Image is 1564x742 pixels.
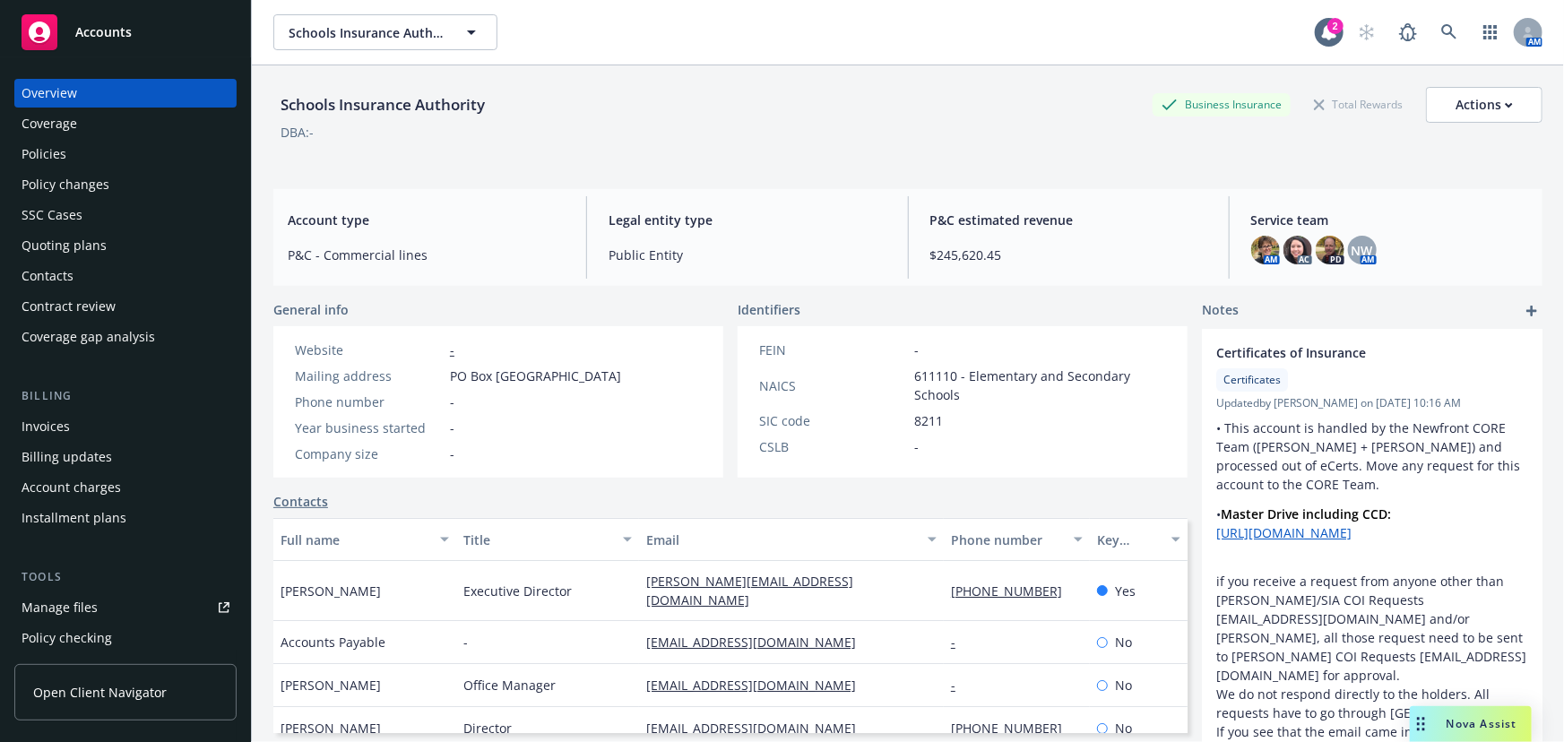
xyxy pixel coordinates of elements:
span: Director [463,719,512,738]
div: SIC code [759,411,907,430]
div: Billing [14,387,237,405]
span: [PERSON_NAME] [281,676,381,695]
a: [PHONE_NUMBER] [951,582,1076,600]
a: Contacts [14,262,237,290]
div: Actions [1456,88,1513,122]
div: Invoices [22,412,70,441]
div: Installment plans [22,504,126,532]
a: Contacts [273,492,328,511]
div: Email [646,531,917,549]
span: Certificates of Insurance [1216,343,1482,362]
a: Policy changes [14,170,237,199]
span: 611110 - Elementary and Secondary Schools [914,367,1166,404]
div: Total Rewards [1305,93,1412,116]
a: - [951,677,970,694]
a: [PHONE_NUMBER] [951,720,1076,737]
strong: Master Drive including CCD: [1221,505,1391,522]
div: Mailing address [295,367,443,385]
a: - [951,634,970,651]
span: PO Box [GEOGRAPHIC_DATA] [450,367,621,385]
span: - [450,418,454,437]
span: Nova Assist [1447,716,1517,731]
span: Accounts [75,25,132,39]
img: photo [1283,236,1312,264]
div: Tools [14,568,237,586]
div: Coverage gap analysis [22,323,155,351]
div: Schools Insurance Authority [273,93,492,116]
button: Schools Insurance Authority [273,14,497,50]
a: Manage files [14,593,237,622]
div: Coverage [22,109,77,138]
span: - [914,437,919,456]
p: • This account is handled by the Newfront CORE Team ([PERSON_NAME] + [PERSON_NAME]) and processed... [1216,418,1528,494]
span: Certificates [1223,372,1281,388]
img: photo [1316,236,1344,264]
span: Public Entity [609,246,886,264]
p: • [1216,505,1528,542]
div: Business Insurance [1153,93,1291,116]
a: - [450,341,454,358]
a: [EMAIL_ADDRESS][DOMAIN_NAME] [646,634,870,651]
div: 2 [1327,18,1344,34]
span: $245,620.45 [930,246,1207,264]
a: SSC Cases [14,201,237,229]
a: Start snowing [1349,14,1385,50]
span: NW [1352,241,1373,260]
span: - [450,393,454,411]
span: No [1115,719,1132,738]
span: - [914,341,919,359]
a: Policies [14,140,237,168]
div: Website [295,341,443,359]
a: Report a Bug [1390,14,1426,50]
div: Contract review [22,292,116,321]
a: Billing updates [14,443,237,471]
a: Search [1431,14,1467,50]
a: [EMAIL_ADDRESS][DOMAIN_NAME] [646,677,870,694]
a: Policy checking [14,624,237,652]
a: Installment plans [14,504,237,532]
a: Switch app [1473,14,1508,50]
span: - [450,444,454,463]
span: [PERSON_NAME] [281,582,381,600]
span: [PERSON_NAME] [281,719,381,738]
span: Executive Director [463,582,572,600]
button: Full name [273,518,456,561]
div: Policy changes [22,170,109,199]
div: Title [463,531,612,549]
span: Legal entity type [609,211,886,229]
span: Accounts Payable [281,633,385,651]
a: Quoting plans [14,231,237,260]
button: Nova Assist [1410,706,1532,742]
div: Phone number [951,531,1063,549]
span: Identifiers [738,300,800,319]
span: - [463,633,468,651]
span: General info [273,300,349,319]
div: Quoting plans [22,231,107,260]
div: Company size [295,444,443,463]
div: Contacts [22,262,73,290]
a: Accounts [14,7,237,57]
span: No [1115,676,1132,695]
span: No [1115,633,1132,651]
a: Invoices [14,412,237,441]
div: Manage files [22,593,98,622]
a: Account charges [14,473,237,502]
div: FEIN [759,341,907,359]
button: Title [456,518,639,561]
a: add [1521,300,1542,322]
div: Account charges [22,473,121,502]
div: NAICS [759,376,907,395]
a: Contract review [14,292,237,321]
a: Coverage gap analysis [14,323,237,351]
a: Overview [14,79,237,108]
span: Service team [1251,211,1528,229]
span: Updated by [PERSON_NAME] on [DATE] 10:16 AM [1216,395,1528,411]
a: [PERSON_NAME][EMAIL_ADDRESS][DOMAIN_NAME] [646,573,853,608]
div: DBA: - [281,123,314,142]
span: Open Client Navigator [33,683,167,702]
div: Key contact [1097,531,1161,549]
div: Policies [22,140,66,168]
div: Billing updates [22,443,112,471]
button: Key contact [1090,518,1188,561]
div: Drag to move [1410,706,1432,742]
